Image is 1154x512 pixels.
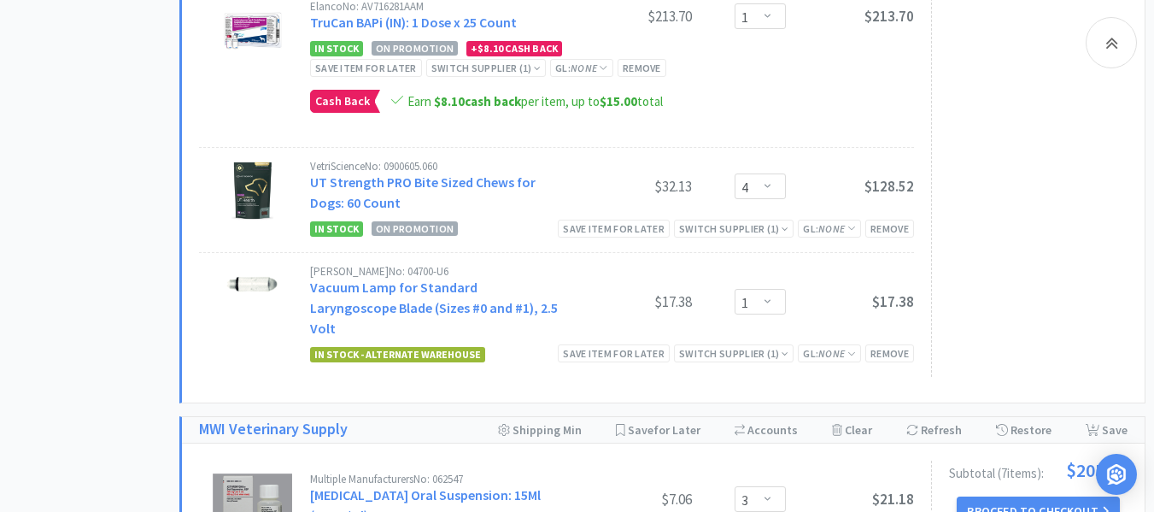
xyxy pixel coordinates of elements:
span: On Promotion [372,221,458,236]
div: Switch Supplier ( 1 ) [431,60,541,76]
div: Multiple Manufacturers No: 062547 [310,474,564,485]
span: GL: [555,62,608,74]
span: $8.10 [434,93,465,109]
span: Cash Back [311,91,374,112]
div: Restore [996,417,1051,443]
div: Save item for later [558,220,670,238]
span: Earn per item, up to total [407,93,663,109]
a: Vacuum Lamp for Standard Laryngoscope Blade (Sizes #0 and #1), 2.5 Volt [310,279,558,337]
div: Elanco No: AV716281AAM [310,1,564,12]
i: None [818,222,845,235]
img: 2946f58dde9f4f3dae8a69bc3d5fce8f_34318.png [231,161,272,221]
div: Save item for later [310,59,422,77]
div: Remove [865,344,914,362]
span: On Promotion [372,41,458,56]
div: [PERSON_NAME] No: 04700-U6 [310,266,564,277]
div: Subtotal ( 7 item s ): [949,461,1128,480]
span: $213.70 [864,7,914,26]
img: 6802f498dad94408a9365d6d12f783a0_28073.png [223,1,283,61]
div: Switch Supplier ( 1 ) [679,221,788,237]
a: MWI Veterinary Supply [199,417,348,442]
div: Shipping Min [498,417,582,443]
div: $213.70 [564,6,692,26]
span: In Stock - Alternate Warehouse [310,347,485,362]
div: Clear [832,417,872,443]
span: $21.18 [872,490,914,509]
div: VetriScience No: 0900605.060 [310,161,564,172]
div: Remove [618,59,666,77]
span: Save for Later [628,422,700,438]
div: Save [1086,417,1128,443]
span: $128.52 [864,177,914,196]
div: $7.06 [564,489,692,509]
span: In Stock [310,221,363,237]
div: Open Intercom Messenger [1096,454,1137,495]
a: UT Strength PRO Bite Sized Chews for Dogs: 60 Count [310,174,536,211]
i: None [818,347,845,360]
div: Accounts [735,417,798,443]
div: Refresh [906,417,962,443]
strong: cash back [434,93,521,109]
span: $15.00 [600,93,637,109]
a: TruCan BAPi (IN): 1 Dose x 25 Count [310,14,517,31]
span: In Stock [310,41,363,56]
i: None [571,62,597,74]
span: $205.64 [1066,461,1128,480]
span: $8.10 [477,42,503,55]
div: $17.38 [564,291,692,312]
div: $32.13 [564,176,692,197]
span: $17.38 [872,292,914,311]
img: 1bffc10daa3b404b9ea7b99a8c841540_20195.png [199,266,306,313]
div: Switch Supplier ( 1 ) [679,345,788,362]
div: Remove [865,220,914,238]
span: GL: [803,347,856,360]
div: + Cash Back [466,41,562,56]
div: Save item for later [558,344,670,362]
span: GL: [803,222,856,235]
